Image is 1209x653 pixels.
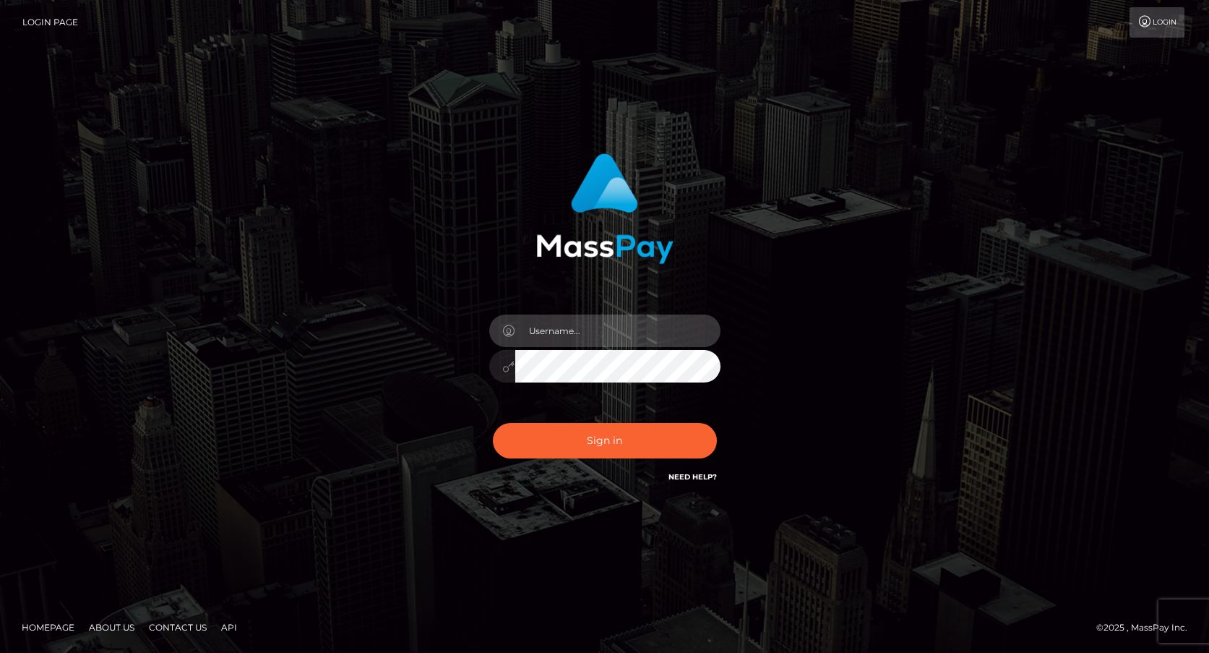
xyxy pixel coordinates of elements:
[215,616,243,639] a: API
[515,315,720,347] input: Username...
[536,153,674,264] img: MassPay Login
[143,616,212,639] a: Contact Us
[16,616,80,639] a: Homepage
[493,423,717,458] button: Sign in
[1130,7,1184,38] a: Login
[83,616,140,639] a: About Us
[668,472,717,482] a: Need Help?
[22,7,78,38] a: Login Page
[1096,620,1198,636] div: © 2025 , MassPay Inc.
